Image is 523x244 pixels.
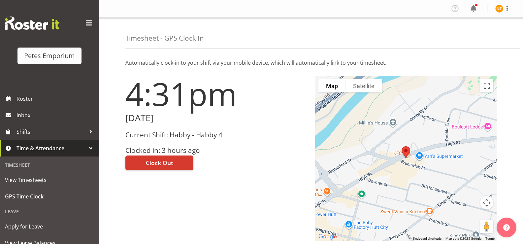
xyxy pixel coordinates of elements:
a: Terms (opens in new tab) [485,237,495,240]
span: Clock Out [146,158,173,167]
a: View Timesheets [2,172,97,188]
span: GPS Time Clock [5,192,94,201]
span: Apply for Leave [5,222,94,231]
button: Show satellite imagery [345,79,382,92]
p: Automatically clock-in to your shift via your mobile device, which will automatically link to you... [125,59,497,67]
a: Apply for Leave [2,218,97,235]
button: Map camera controls [480,196,493,209]
img: Rosterit website logo [5,17,59,30]
h2: [DATE] [125,113,307,123]
h1: 4:31pm [125,76,307,112]
h3: Current Shift: Habby - Habby 4 [125,131,307,139]
button: Drag Pegman onto the map to open Street View [480,220,493,233]
button: Toggle fullscreen view [480,79,493,92]
h4: Timesheet - GPS Clock In [125,34,204,42]
h3: Clocked in: 3 hours ago [125,147,307,154]
button: Keyboard shortcuts [413,236,441,241]
button: Show street map [318,79,345,92]
span: Shifts [16,127,86,137]
a: GPS Time Clock [2,188,97,205]
img: nicole-thomson8388.jpg [495,5,503,13]
div: Leave [2,205,97,218]
span: View Timesheets [5,175,94,185]
button: Clock Out [125,156,193,170]
span: Roster [16,94,96,104]
div: Timesheet [2,158,97,172]
div: Petes Emporium [24,51,75,61]
span: Map data ©2025 Google [445,237,481,240]
span: Inbox [16,110,96,120]
img: help-xxl-2.png [503,224,510,231]
a: Open this area in Google Maps (opens a new window) [317,232,339,241]
span: Time & Attendance [16,143,86,153]
img: Google [317,232,339,241]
